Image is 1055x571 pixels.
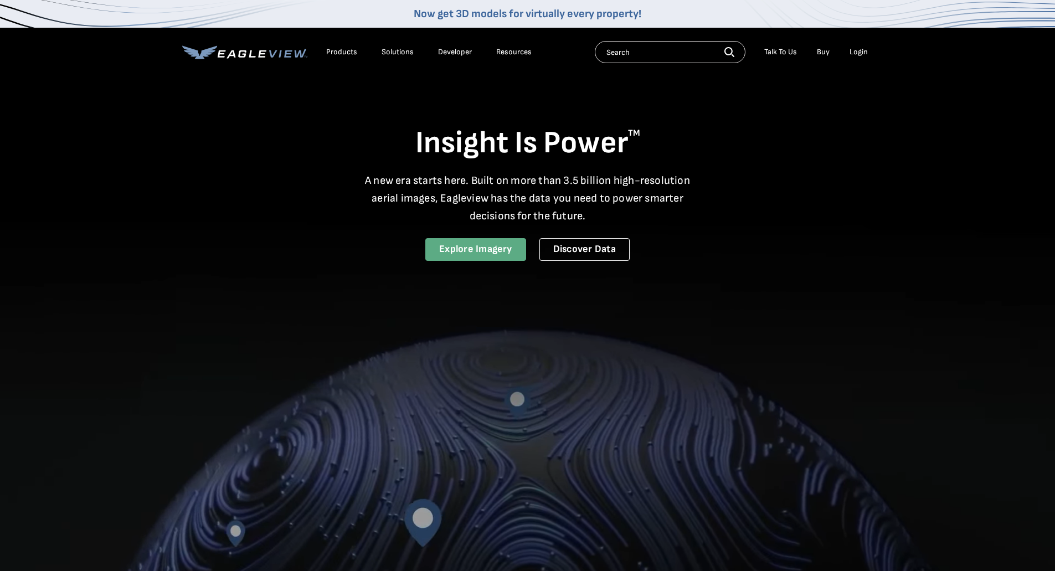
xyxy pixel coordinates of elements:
[817,47,830,57] a: Buy
[850,47,868,57] div: Login
[382,47,414,57] div: Solutions
[358,172,697,225] p: A new era starts here. Built on more than 3.5 billion high-resolution aerial images, Eagleview ha...
[764,47,797,57] div: Talk To Us
[496,47,532,57] div: Resources
[539,238,630,261] a: Discover Data
[414,7,641,20] a: Now get 3D models for virtually every property!
[182,124,873,163] h1: Insight Is Power
[438,47,472,57] a: Developer
[425,238,526,261] a: Explore Imagery
[628,128,640,138] sup: TM
[595,41,745,63] input: Search
[326,47,357,57] div: Products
